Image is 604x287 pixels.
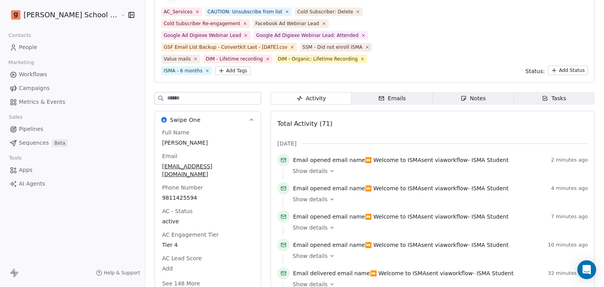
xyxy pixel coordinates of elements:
[378,94,406,103] div: Emails
[255,20,319,27] div: Facebook Ad Webinar Lead
[365,185,421,191] span: ⏩ Welcome to ISMA
[6,177,138,190] a: AI Agents
[160,231,220,239] span: AC Engagement Tier
[551,213,588,220] span: 7 minutes ago
[160,254,203,262] span: AC Lead Score
[6,136,138,149] a: SequencesBeta
[293,242,331,248] span: Email opened
[293,224,328,232] span: Show details
[525,67,545,75] span: Status:
[471,213,508,220] span: ISMA Student
[471,242,508,248] span: ISMA Student
[160,184,204,191] span: Phone Number
[293,156,508,164] span: email name sent via workflow -
[162,265,254,272] span: Add
[164,32,241,39] div: Google Ad Digiexe Webinar Lead
[162,139,254,147] span: [PERSON_NAME]
[6,68,138,81] a: Workflows
[460,94,486,103] div: Notes
[5,57,37,68] span: Marketing
[19,43,37,52] span: People
[24,10,119,20] span: [PERSON_NAME] School of Finance LLP
[19,139,49,147] span: Sequences
[19,84,50,92] span: Campaigns
[6,96,138,109] a: Metrics & Events
[548,242,588,248] span: 10 minutes ago
[293,213,508,221] span: email name sent via workflow -
[11,10,20,20] img: Goela%20School%20Logos%20(4).png
[293,213,331,220] span: Email opened
[6,82,138,95] a: Campaigns
[162,241,254,249] span: Tier 4
[19,180,45,188] span: AI Agents
[96,270,140,276] a: Help & Support
[164,20,240,27] div: Cold Subscriber Re-engagement
[293,252,582,260] a: Show details
[293,270,335,276] span: Email delivered
[548,270,588,276] span: 32 minutes ago
[293,184,508,192] span: email name sent via workflow -
[160,129,191,136] span: Full Name
[162,162,254,178] span: [EMAIL_ADDRESS][DOMAIN_NAME]
[293,195,582,203] a: Show details
[293,157,331,163] span: Email opened
[19,70,47,79] span: Workflows
[542,94,566,103] div: Tasks
[160,207,194,215] span: AC - Status
[19,166,33,174] span: Apps
[471,157,508,163] span: ISMA Student
[365,242,421,248] span: ⏩ Welcome to ISMA
[551,185,588,191] span: 4 minutes ago
[471,185,508,191] span: ISMA Student
[164,8,192,15] div: AC_Services
[19,125,43,133] span: Pipelines
[293,167,328,175] span: Show details
[365,213,421,220] span: ⏩ Welcome to ISMA
[5,29,35,41] span: Contacts
[293,241,508,249] span: email name sent via workflow -
[277,140,296,147] span: [DATE]
[164,44,287,51] div: GSF Email List Backup - Convertkit Last - [DATE].csv
[293,167,582,175] a: Show details
[256,32,358,39] div: Google Ad Digiexe Webinar Lead: Attended
[162,217,254,225] span: active
[293,185,331,191] span: Email opened
[365,157,421,163] span: ⏩ Welcome to ISMA
[6,111,26,123] span: Sales
[164,67,203,74] div: ISMA - 6 months
[162,194,254,202] span: 9811425594
[551,157,588,163] span: 2 minutes ago
[164,55,191,63] div: Value mails
[6,41,138,54] a: People
[302,44,363,51] div: SSM - Did not enroll ISMA
[577,260,596,279] div: Open Intercom Messenger
[160,152,179,160] span: Email
[278,55,358,63] div: DIM - Organic: Lifetime Recording
[293,252,328,260] span: Show details
[277,120,332,127] span: Total Activity (71)
[155,111,261,129] button: Swipe OneSwipe One
[9,8,115,22] button: [PERSON_NAME] School of Finance LLP
[170,116,201,124] span: Swipe One
[206,55,263,63] div: DIM - Lifetime recording
[161,117,167,123] img: Swipe One
[19,98,65,106] span: Metrics & Events
[104,270,140,276] span: Help & Support
[297,8,353,15] div: Cold Subscriber: Delete
[477,270,514,276] span: ISMA Student
[52,139,68,147] span: Beta
[6,164,138,177] a: Apps
[208,8,283,15] div: CAUTION: Unsubscribe from list
[548,66,588,75] button: Add Status
[293,269,514,277] span: email name sent via workflow -
[370,270,426,276] span: ⏩ Welcome to ISMA
[293,195,328,203] span: Show details
[215,66,250,75] button: Add Tags
[293,224,582,232] a: Show details
[6,123,138,136] a: Pipelines
[6,152,25,164] span: Tools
